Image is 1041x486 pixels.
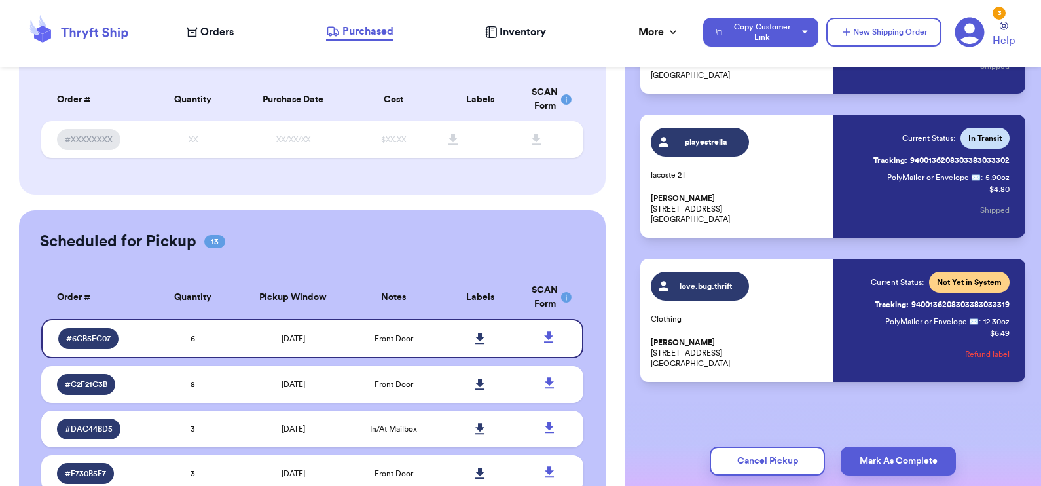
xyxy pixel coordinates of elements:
[532,86,568,113] div: SCAN Form
[955,17,985,47] a: 3
[989,184,1010,195] p: $ 4.80
[374,470,413,477] span: Front Door
[993,33,1015,48] span: Help
[651,193,825,225] p: [STREET_ADDRESS] [GEOGRAPHIC_DATA]
[968,133,1002,143] span: In Transit
[703,18,818,47] button: Copy Customer Link
[485,24,546,40] a: Inventory
[40,231,196,252] h2: Scheduled for Pickup
[282,470,305,477] span: [DATE]
[873,155,907,166] span: Tracking:
[675,281,737,291] span: love.bug.thrift
[651,337,825,369] p: [STREET_ADDRESS] [GEOGRAPHIC_DATA]
[236,276,350,319] th: Pickup Window
[979,316,981,327] span: :
[500,24,546,40] span: Inventory
[326,24,393,41] a: Purchased
[350,78,437,121] th: Cost
[651,170,825,180] p: lacoste 2T
[236,78,350,121] th: Purchase Date
[191,425,195,433] span: 3
[875,294,1010,315] a: Tracking:9400136208303383033319
[651,314,825,324] p: Clothing
[191,470,195,477] span: 3
[980,196,1010,225] button: Shipped
[189,136,198,143] span: XX
[710,447,825,476] button: Cancel Pickup
[374,381,413,388] span: Front Door
[887,174,981,181] span: PolyMailer or Envelope ✉️
[65,424,113,434] span: # DAC44BD5
[983,316,1010,327] span: 12.30 oz
[342,24,393,39] span: Purchased
[149,78,236,121] th: Quantity
[66,333,111,344] span: # 6CB5FC07
[370,425,417,433] span: In/At Mailbox
[937,277,1002,288] span: Not Yet in System
[871,277,924,288] span: Current Status:
[41,276,150,319] th: Order #
[374,335,413,343] span: Front Door
[41,78,150,121] th: Order #
[200,24,234,40] span: Orders
[381,136,406,143] span: $XX.XX
[187,24,234,40] a: Orders
[651,338,715,348] span: [PERSON_NAME]
[990,328,1010,339] p: $ 6.49
[204,235,225,248] span: 13
[149,276,236,319] th: Quantity
[350,276,437,319] th: Notes
[282,335,305,343] span: [DATE]
[276,136,310,143] span: XX/XX/XX
[981,172,983,183] span: :
[437,276,524,319] th: Labels
[985,172,1010,183] span: 5.90 oz
[65,468,106,479] span: # F730B5E7
[65,134,113,145] span: #XXXXXXXX
[841,447,956,476] button: Mark As Complete
[638,24,680,40] div: More
[282,381,305,388] span: [DATE]
[65,379,107,390] span: # C2F21C3B
[965,340,1010,369] button: Refund label
[993,22,1015,48] a: Help
[875,299,909,310] span: Tracking:
[651,194,715,204] span: [PERSON_NAME]
[191,381,195,388] span: 8
[675,137,737,147] span: playestrella
[191,335,195,343] span: 6
[282,425,305,433] span: [DATE]
[993,7,1006,20] div: 3
[873,150,1010,171] a: Tracking:9400136208303383033302
[902,133,955,143] span: Current Status:
[532,284,568,311] div: SCAN Form
[437,78,524,121] th: Labels
[885,318,979,326] span: PolyMailer or Envelope ✉️
[826,18,941,47] button: New Shipping Order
